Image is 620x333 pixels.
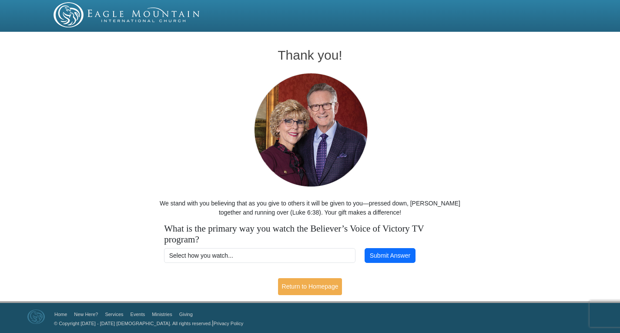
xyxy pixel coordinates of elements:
[246,71,374,190] img: Pastors George and Terri Pearsons
[131,312,145,317] a: Events
[54,321,212,326] a: © Copyright [DATE] - [DATE] [DEMOGRAPHIC_DATA]. All rights reserved.
[160,48,461,62] h1: Thank you!
[27,309,45,324] img: Eagle Mountain International Church
[164,223,456,245] h4: What is the primary way you watch the Believer’s Voice of Victory TV program?
[54,2,201,27] img: EMIC
[74,312,98,317] a: New Here?
[160,199,461,217] p: We stand with you believing that as you give to others it will be given to you—pressed down, [PER...
[54,312,67,317] a: Home
[278,278,342,295] a: Return to Homepage
[105,312,123,317] a: Services
[365,248,415,263] button: Submit Answer
[51,319,243,328] p: |
[152,312,172,317] a: Ministries
[214,321,243,326] a: Privacy Policy
[179,312,193,317] a: Giving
